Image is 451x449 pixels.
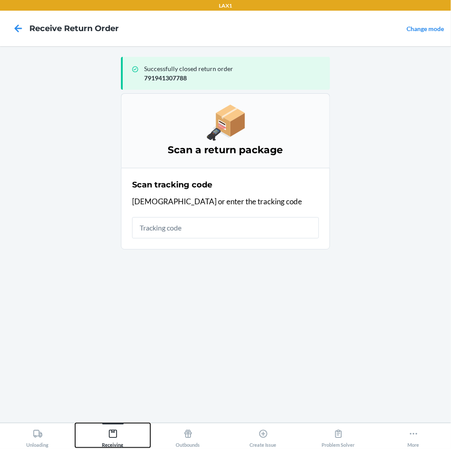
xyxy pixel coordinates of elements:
button: Create Issue [225,423,301,448]
p: Successfully closed return order [144,64,323,73]
h2: Scan tracking code [132,179,212,191]
input: Tracking code [132,217,319,238]
div: Unloading [27,425,49,448]
div: Outbounds [176,425,200,448]
button: Outbounds [150,423,225,448]
div: Problem Solver [322,425,355,448]
div: Create Issue [250,425,277,448]
div: More [408,425,419,448]
p: 791941307788 [144,73,323,83]
h3: Scan a return package [132,143,319,157]
p: [DEMOGRAPHIC_DATA] or enter the tracking code [132,196,319,207]
button: Receiving [75,423,150,448]
div: Receiving [102,425,124,448]
button: Problem Solver [301,423,376,448]
p: LAX1 [219,2,232,10]
a: Change mode [407,25,444,32]
button: More [376,423,451,448]
h4: Receive Return Order [29,23,119,34]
